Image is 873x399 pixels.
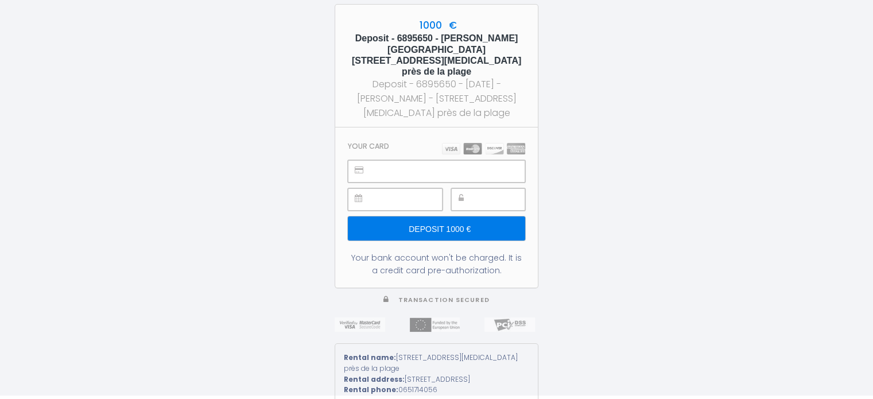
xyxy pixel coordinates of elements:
[348,142,389,150] h3: Your card
[477,189,525,210] iframe: Sicherer Eingaberahmen für CVC-Prüfziffer
[344,385,398,394] strong: Rental phone:
[348,251,525,277] div: Your bank account won't be charged. It is a credit card pre-authorization.
[417,18,457,32] span: 1000 €
[344,374,529,385] div: [STREET_ADDRESS]
[442,143,525,154] img: carts.png
[374,161,525,182] iframe: Sicherer Eingaberahmen für Kartennummer
[348,216,525,241] input: Deposit 1000 €
[346,33,527,77] h5: Deposit - 6895650 - [PERSON_NAME][GEOGRAPHIC_DATA][STREET_ADDRESS][MEDICAL_DATA] près de la plage
[344,374,405,384] strong: Rental address:
[344,352,529,374] div: [STREET_ADDRESS][MEDICAL_DATA] près de la plage
[344,352,396,362] strong: Rental name:
[344,385,529,396] div: 0651714056
[374,189,442,210] iframe: Sicherer Eingaberahmen für Ablaufdatum
[346,77,527,120] div: Deposit - 6895650 - [DATE] - [PERSON_NAME] - [STREET_ADDRESS][MEDICAL_DATA] près de la plage
[398,296,490,304] span: Transaction secured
